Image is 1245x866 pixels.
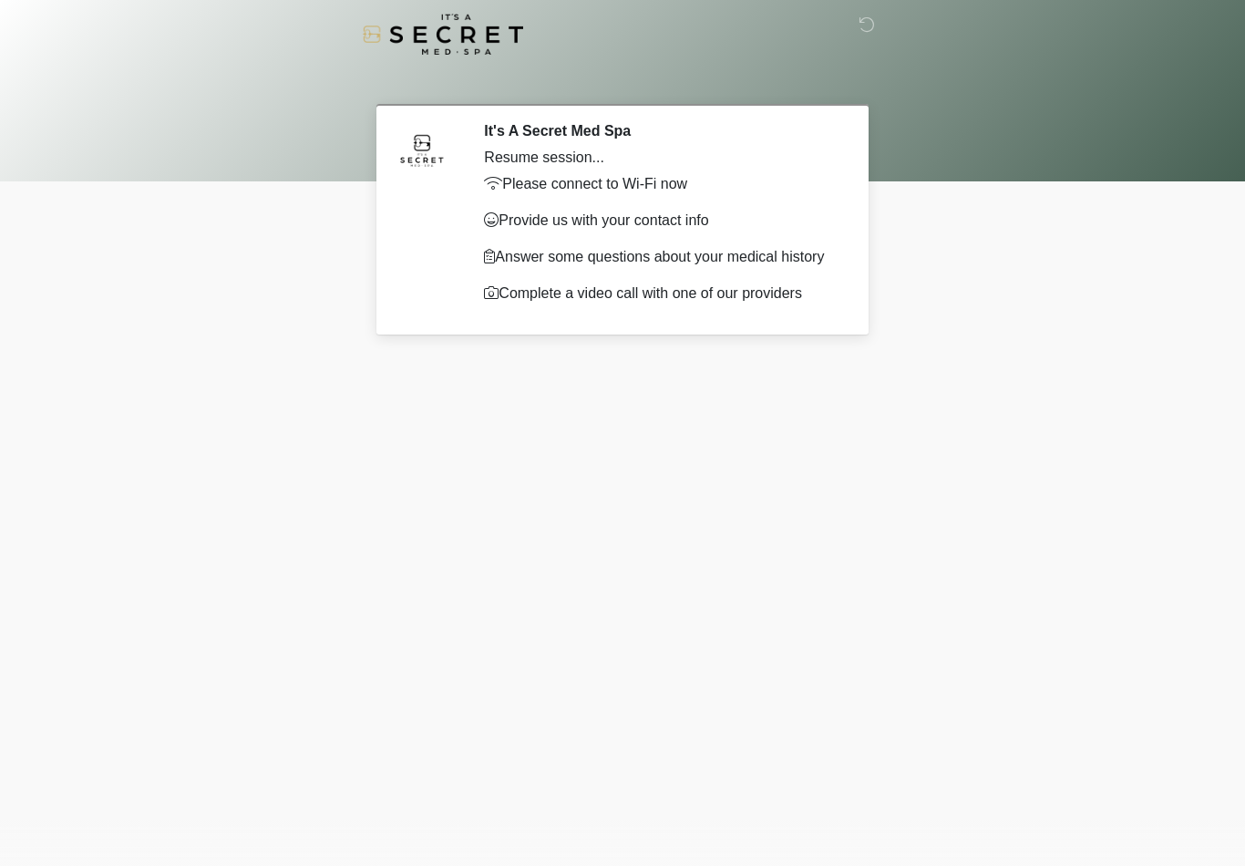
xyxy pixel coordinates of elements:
[484,210,837,232] p: Provide us with your contact info
[484,122,837,139] h2: It's A Secret Med Spa
[484,173,837,195] p: Please connect to Wi-Fi now
[484,246,837,268] p: Answer some questions about your medical history
[363,14,523,55] img: It's A Secret Med Spa Logo
[367,66,878,98] h1: ‎ ‎
[395,122,449,177] img: Agent Avatar
[484,147,837,169] div: Resume session...
[484,283,837,304] p: Complete a video call with one of our providers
